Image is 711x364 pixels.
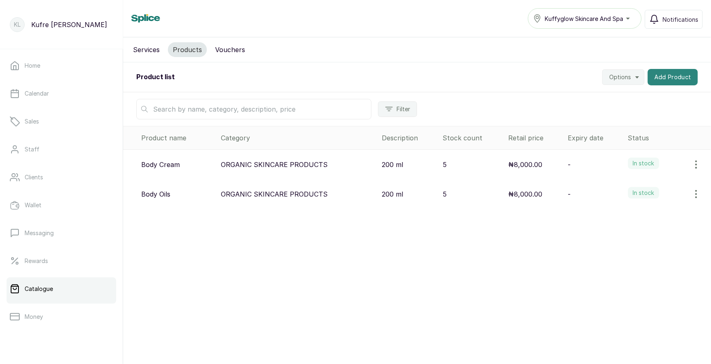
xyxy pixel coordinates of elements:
label: In stock [628,187,659,199]
div: Description [382,133,436,143]
p: KL [14,21,21,29]
a: Clients [7,166,116,189]
label: In stock [628,158,659,169]
p: Sales [25,117,39,126]
span: Options [609,73,631,81]
a: Sales [7,110,116,133]
a: Staff [7,138,116,161]
p: ORGANIC SKINCARE PRODUCTS [221,189,328,199]
span: Notifications [663,15,698,24]
button: Products [168,42,207,57]
a: Messaging [7,222,116,245]
p: Staff [25,145,39,153]
a: Home [7,54,116,77]
p: Home [25,62,40,70]
p: 5 [443,189,447,199]
p: Calendar [25,89,49,98]
a: Wallet [7,194,116,217]
p: 200 ml [382,160,403,169]
p: Body Oils [141,189,170,199]
input: Search by name, category, description, price [136,99,372,119]
h2: Product list [136,72,175,82]
div: Product name [141,133,214,143]
p: ₦8,000.00 [509,189,543,199]
p: Kufre [PERSON_NAME] [31,20,107,30]
p: Clients [25,173,43,181]
button: Options [602,69,644,85]
p: 200 ml [382,189,403,199]
p: 5 [443,160,447,169]
p: ORGANIC SKINCARE PRODUCTS [221,160,328,169]
a: Reports [7,333,116,356]
button: Kuffyglow Skincare And Spa [528,8,642,29]
p: Body Cream [141,160,180,169]
span: Kuffyglow Skincare And Spa [545,14,623,23]
a: Rewards [7,250,116,272]
p: - [568,189,571,199]
p: ₦8,000.00 [509,160,543,169]
button: Add Product [648,69,698,85]
a: Calendar [7,82,116,105]
div: Category [221,133,375,143]
div: Status [628,133,708,143]
p: Catalogue [25,285,53,293]
button: Notifications [645,10,703,29]
button: Vouchers [210,42,250,57]
p: - [568,160,571,169]
p: Messaging [25,229,54,237]
div: Expiry date [568,133,621,143]
span: Filter [397,105,410,113]
p: Wallet [25,201,41,209]
a: Money [7,305,116,328]
button: Services [128,42,165,57]
p: Money [25,313,43,321]
div: Stock count [443,133,502,143]
a: Catalogue [7,277,116,300]
div: Retail price [509,133,562,143]
button: Filter [378,101,417,117]
p: Rewards [25,257,48,265]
